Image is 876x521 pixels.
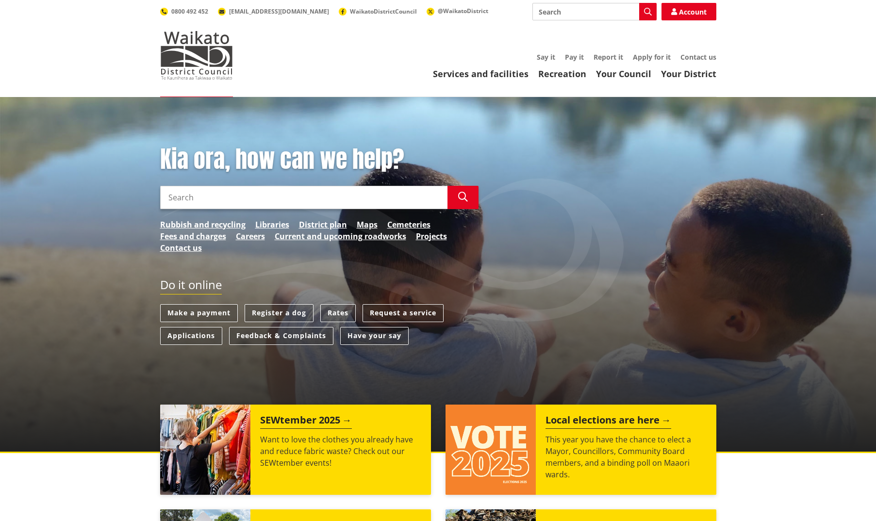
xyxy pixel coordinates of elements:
[680,52,716,62] a: Contact us
[236,230,265,242] a: Careers
[633,52,671,62] a: Apply for it
[661,3,716,20] a: Account
[160,278,222,295] h2: Do it online
[160,230,226,242] a: Fees and charges
[260,434,421,469] p: Want to love the clothes you already have and reduce fabric waste? Check out our SEWtember events!
[160,242,202,254] a: Contact us
[545,414,671,429] h2: Local elections are here
[565,52,584,62] a: Pay it
[160,304,238,322] a: Make a payment
[160,146,479,174] h1: Kia ora, how can we help?
[160,31,233,80] img: Waikato District Council - Te Kaunihera aa Takiwaa o Waikato
[275,230,406,242] a: Current and upcoming roadworks
[339,7,417,16] a: WaikatoDistrictCouncil
[532,3,657,20] input: Search input
[446,405,536,495] img: Vote 2025
[661,68,716,80] a: Your District
[538,68,586,80] a: Recreation
[438,7,488,15] span: @WaikatoDistrict
[260,414,352,429] h2: SEWtember 2025
[340,327,409,345] a: Have your say
[537,52,555,62] a: Say it
[160,7,208,16] a: 0800 492 452
[363,304,444,322] a: Request a service
[416,230,447,242] a: Projects
[218,7,329,16] a: [EMAIL_ADDRESS][DOMAIN_NAME]
[594,52,623,62] a: Report it
[171,7,208,16] span: 0800 492 452
[160,405,250,495] img: SEWtember
[433,68,529,80] a: Services and facilities
[229,327,333,345] a: Feedback & Complaints
[387,219,430,230] a: Cemeteries
[350,7,417,16] span: WaikatoDistrictCouncil
[299,219,347,230] a: District plan
[427,7,488,15] a: @WaikatoDistrict
[160,327,222,345] a: Applications
[545,434,707,480] p: This year you have the chance to elect a Mayor, Councillors, Community Board members, and a bindi...
[596,68,651,80] a: Your Council
[229,7,329,16] span: [EMAIL_ADDRESS][DOMAIN_NAME]
[357,219,378,230] a: Maps
[160,219,246,230] a: Rubbish and recycling
[320,304,356,322] a: Rates
[446,405,716,495] a: Local elections are here This year you have the chance to elect a Mayor, Councillors, Community B...
[255,219,289,230] a: Libraries
[160,186,447,209] input: Search input
[245,304,314,322] a: Register a dog
[160,405,431,495] a: SEWtember 2025 Want to love the clothes you already have and reduce fabric waste? Check out our S...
